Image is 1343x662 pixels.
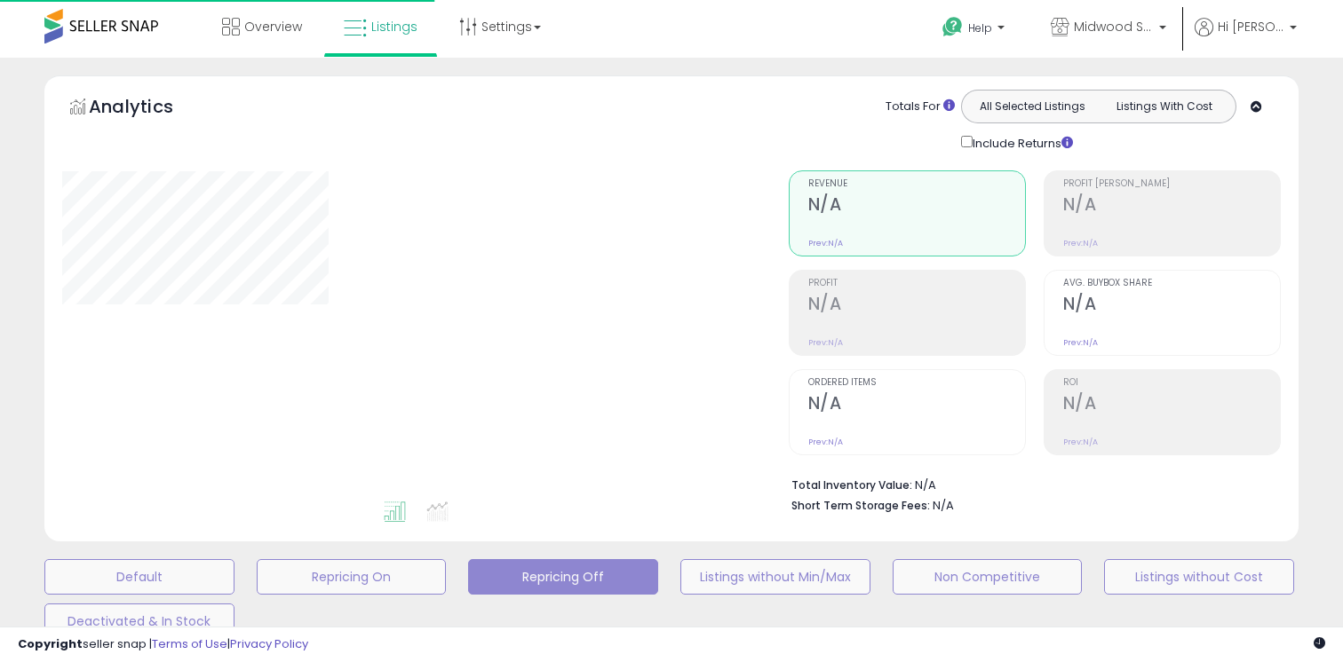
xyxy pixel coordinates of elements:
[791,498,930,513] b: Short Term Storage Fees:
[1063,437,1098,447] small: Prev: N/A
[1063,279,1280,288] span: Avg. Buybox Share
[808,238,843,248] small: Prev: N/A
[89,94,208,123] h5: Analytics
[948,132,1094,153] div: Include Returns
[1063,179,1280,189] span: Profit [PERSON_NAME]
[808,279,1025,288] span: Profit
[886,99,955,115] div: Totals For
[928,3,1022,58] a: Help
[257,559,447,595] button: Repricing On
[942,16,964,38] i: Get Help
[791,477,912,493] b: Total Inventory Value:
[371,18,417,35] span: Listings
[966,95,1099,118] button: All Selected Listings
[808,194,1025,218] h2: N/A
[1098,95,1230,118] button: Listings With Cost
[808,179,1025,189] span: Revenue
[244,18,302,35] span: Overview
[808,294,1025,318] h2: N/A
[1104,559,1294,595] button: Listings without Cost
[680,559,870,595] button: Listings without Min/Max
[1063,393,1280,417] h2: N/A
[893,559,1083,595] button: Non Competitive
[1063,194,1280,218] h2: N/A
[1063,238,1098,248] small: Prev: N/A
[1063,378,1280,388] span: ROI
[808,337,843,348] small: Prev: N/A
[18,635,83,652] strong: Copyright
[1195,18,1297,58] a: Hi [PERSON_NAME]
[44,559,234,595] button: Default
[152,635,227,652] a: Terms of Use
[468,559,658,595] button: Repricing Off
[808,437,843,447] small: Prev: N/A
[44,603,234,639] button: Deactivated & In Stock
[230,635,308,652] a: Privacy Policy
[808,378,1025,388] span: Ordered Items
[1063,337,1098,348] small: Prev: N/A
[808,393,1025,417] h2: N/A
[791,473,1268,494] li: N/A
[1074,18,1154,35] span: Midwood Soles
[1218,18,1284,35] span: Hi [PERSON_NAME]
[968,20,992,35] span: Help
[933,497,954,514] span: N/A
[1063,294,1280,318] h2: N/A
[18,636,308,653] div: seller snap | |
